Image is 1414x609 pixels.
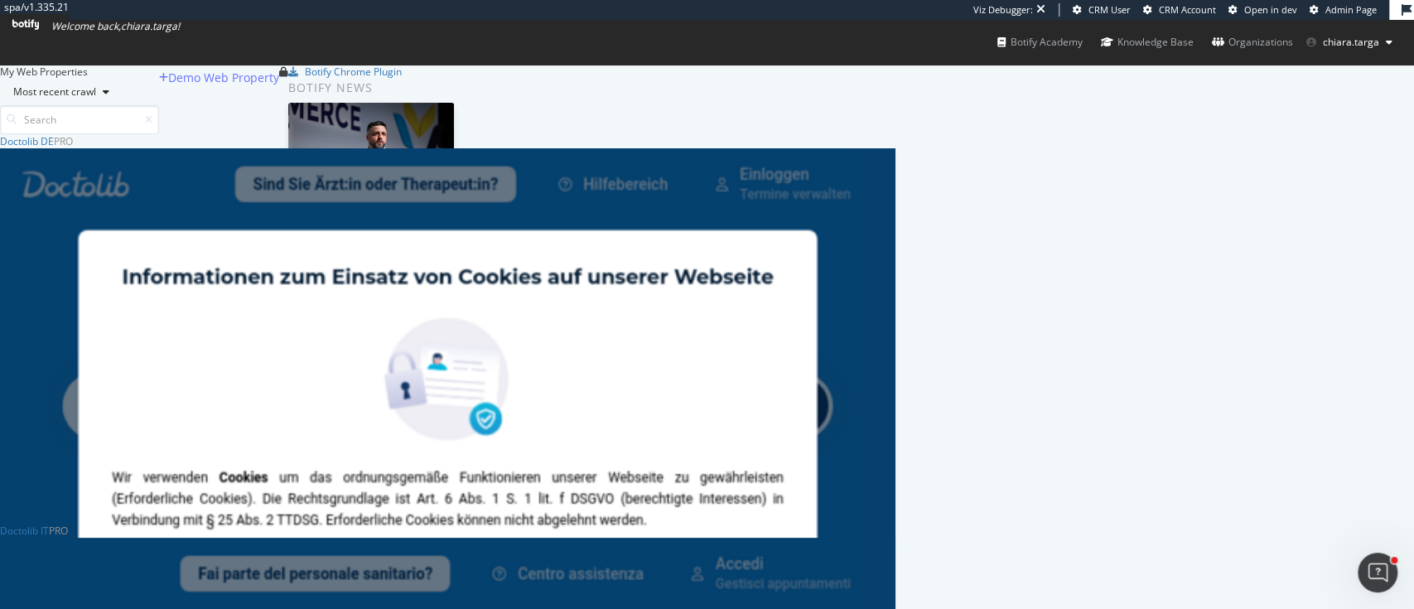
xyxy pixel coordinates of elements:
[973,3,1033,17] div: Viz Debugger:
[1310,3,1377,17] a: Admin Page
[1159,3,1216,16] span: CRM Account
[1088,3,1131,16] span: CRM User
[1358,553,1397,592] iframe: Intercom live chat
[13,87,96,97] div: Most recent crawl
[1101,20,1194,65] a: Knowledge Base
[305,65,402,79] div: Botify Chrome Plugin
[288,65,402,79] a: Botify Chrome Plugin
[1293,29,1406,56] button: chiara.targa
[997,34,1083,51] div: Botify Academy
[51,20,180,33] span: Welcome back, chiara.targa !
[997,20,1083,65] a: Botify Academy
[1212,34,1293,51] div: Organizations
[288,103,454,213] img: AI Is Your New Customer: How to Win the Visibility Battle in a ChatGPT World
[1101,34,1194,51] div: Knowledge Base
[159,65,279,91] button: Demo Web Property
[1323,35,1379,49] span: chiara.targa
[288,79,786,97] div: Botify news
[1244,3,1297,16] span: Open in dev
[1073,3,1131,17] a: CRM User
[1325,3,1377,16] span: Admin Page
[54,134,73,148] div: Pro
[159,70,279,85] a: Demo Web Property
[1143,3,1216,17] a: CRM Account
[168,70,279,86] div: Demo Web Property
[49,524,68,538] div: Pro
[1212,20,1293,65] a: Organizations
[1228,3,1297,17] a: Open in dev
